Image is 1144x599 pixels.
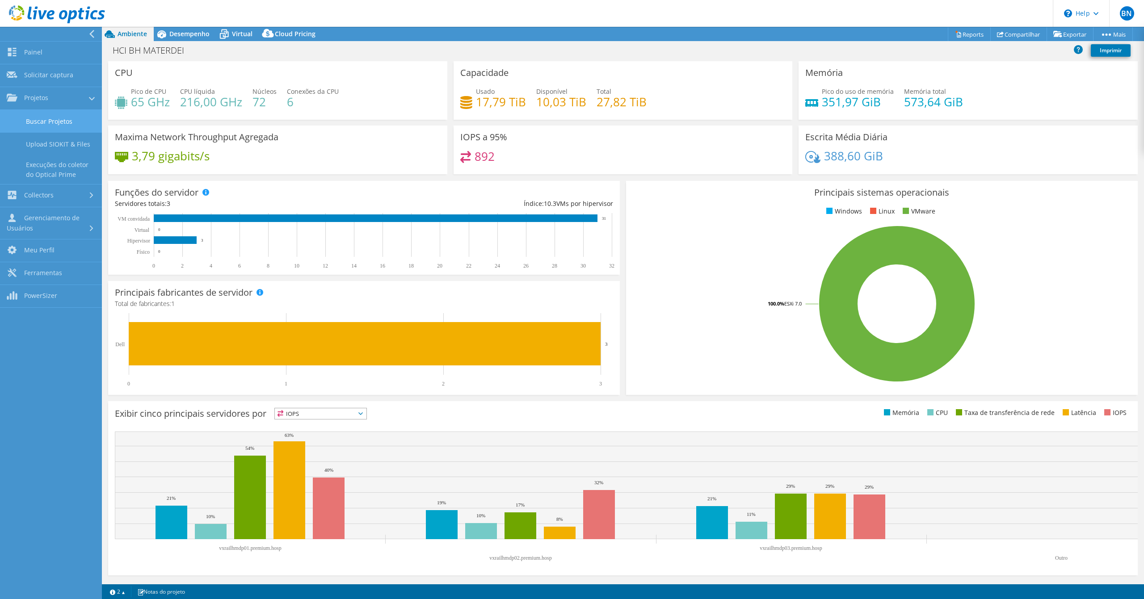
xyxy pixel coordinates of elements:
li: Taxa de transferência de rede [954,408,1055,418]
h3: Capacidade [460,68,509,78]
a: Imprimir [1091,44,1131,57]
text: 21% [167,495,176,501]
h4: 65 GHz [131,97,170,107]
h4: 17,79 TiB [476,97,526,107]
text: 21% [707,496,716,501]
li: IOPS [1102,408,1127,418]
li: CPU [925,408,948,418]
text: Dell [115,341,125,348]
text: 30 [580,263,586,269]
text: 17% [516,502,525,507]
h4: 892 [475,151,495,161]
li: Windows [824,206,862,216]
text: 29% [825,483,834,489]
text: 2 [442,381,445,387]
text: 3 [599,381,602,387]
h4: 573,64 GiB [904,97,963,107]
span: Núcleos [252,87,277,96]
h4: Total de fabricantes: [115,299,613,309]
span: BN [1120,6,1134,21]
text: 32 [609,263,614,269]
div: Servidores totais: [115,199,364,209]
span: 10.3 [544,199,556,208]
text: 29% [865,484,874,490]
h4: 27,82 TiB [597,97,647,107]
li: VMware [900,206,935,216]
div: Índice: VMs por hipervisor [364,199,613,209]
a: Notas do projeto [131,586,191,597]
li: Memória [882,408,919,418]
a: Compartilhar [990,27,1047,41]
text: Hipervisor [127,238,150,244]
li: Linux [868,206,895,216]
svg: \n [1064,9,1072,17]
h3: Memória [805,68,843,78]
text: 10 [294,263,299,269]
text: 8% [556,516,563,522]
h3: Escrita Média Diária [805,132,887,142]
h4: 388,60 GiB [824,151,883,161]
span: Disponível [536,87,568,96]
text: 8 [267,263,269,269]
text: vxrailhmdp02.premium.hosp [489,555,551,561]
span: Usado [476,87,495,96]
text: vxrailhmdp01.premium.hosp [219,545,281,551]
text: 31 [602,216,606,221]
span: Pico de CPU [131,87,166,96]
tspan: ESXi 7.0 [784,300,802,307]
span: Desempenho [169,29,210,38]
text: 0 [158,249,160,254]
text: 4 [210,263,212,269]
span: Cloud Pricing [275,29,315,38]
text: 11% [747,511,756,517]
h4: 6 [287,97,339,107]
span: 3 [167,199,170,208]
a: 2 [104,586,131,597]
h1: HCI BH MATERDEI [109,46,198,55]
text: VM convidada [118,216,150,222]
text: 40% [324,467,333,473]
text: 14 [351,263,357,269]
text: 16 [380,263,385,269]
text: 20 [437,263,442,269]
h3: Principais sistemas operacionais [633,188,1131,197]
h4: 10,03 TiB [536,97,586,107]
h3: Funções do servidor [115,188,198,197]
text: 28 [552,263,557,269]
a: Mais [1093,27,1133,41]
span: IOPS [275,408,366,419]
span: Memória total [904,87,946,96]
text: 63% [285,432,294,438]
h3: CPU [115,68,133,78]
span: CPU líquida [180,87,215,96]
text: 26 [523,263,529,269]
text: 22 [466,263,471,269]
text: 6 [238,263,241,269]
text: 0 [158,227,160,232]
text: 29% [786,483,795,489]
text: 54% [245,445,254,451]
text: 19% [437,500,446,505]
text: 3 [605,341,608,347]
span: Total [597,87,611,96]
span: 1 [171,299,175,308]
text: Virtual [135,227,150,233]
text: 1 [285,381,287,387]
li: Latência [1060,408,1096,418]
text: 3 [201,238,203,243]
a: Reports [948,27,991,41]
h3: IOPS a 95% [460,132,507,142]
text: 32% [594,480,603,485]
span: Conexões da CPU [287,87,339,96]
text: 10% [206,514,215,519]
text: 0 [127,381,130,387]
a: Exportar [1047,27,1094,41]
span: Pico do uso de memória [822,87,894,96]
h4: 72 [252,97,277,107]
h4: 3,79 gigabits/s [132,151,210,161]
text: 12 [323,263,328,269]
text: Outro [1055,555,1068,561]
text: 18 [408,263,414,269]
h3: Principais fabricantes de servidor [115,288,252,297]
text: 2 [181,263,184,269]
